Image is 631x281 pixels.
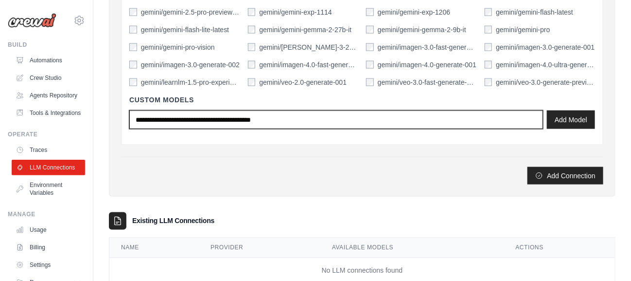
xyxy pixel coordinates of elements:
[485,26,492,34] input: gemini/gemini-pro
[248,43,256,51] input: gemini/gemma-3-27b-it
[248,78,256,86] input: gemini/veo-2.0-generate-001
[8,131,85,138] div: Operate
[527,167,603,185] button: Add Connection
[547,111,595,129] button: Add Model
[12,257,85,273] a: Settings
[199,238,320,258] th: Provider
[12,105,85,121] a: Tools & Integrations
[129,78,137,86] input: gemini/learnlm-1.5-pro-experimental
[8,210,85,218] div: Manage
[259,60,358,70] label: gemini/imagen-4.0-fast-generate-001
[141,60,240,70] label: gemini/imagen-3.0-generate-002
[366,43,374,51] input: gemini/imagen-3.0-fast-generate-001
[485,43,492,51] input: gemini/imagen-3.0-generate-001
[378,60,476,70] label: gemini/imagen-4.0-generate-001
[496,7,573,17] label: gemini/gemini-flash-latest
[12,53,85,68] a: Automations
[129,26,137,34] input: gemini/gemini-flash-lite-latest
[259,42,358,52] label: gemini/gemma-3-27b-it
[485,61,492,69] input: gemini/imagen-4.0-ultra-generate-001
[12,88,85,103] a: Agents Repository
[366,78,374,86] input: gemini/veo-3.0-fast-generate-preview
[504,238,615,258] th: Actions
[12,142,85,158] a: Traces
[378,42,477,52] label: gemini/imagen-3.0-fast-generate-001
[485,78,492,86] input: gemini/veo-3.0-generate-preview
[129,61,137,69] input: gemini/imagen-3.0-generate-002
[129,95,595,105] h4: Custom Models
[496,25,550,35] label: gemini/gemini-pro
[378,77,477,87] label: gemini/veo-3.0-fast-generate-preview
[248,26,256,34] input: gemini/gemini-gemma-2-27b-it
[259,25,351,35] label: gemini/gemini-gemma-2-27b-it
[248,8,256,16] input: gemini/gemini-exp-1114
[378,7,450,17] label: gemini/gemini-exp-1206
[8,41,85,49] div: Build
[378,25,466,35] label: gemini/gemini-gemma-2-9b-it
[141,25,229,35] label: gemini/gemini-flash-lite-latest
[366,61,374,69] input: gemini/imagen-4.0-generate-001
[12,240,85,255] a: Billing
[496,60,595,70] label: gemini/imagen-4.0-ultra-generate-001
[129,43,137,51] input: gemini/gemini-pro-vision
[366,26,374,34] input: gemini/gemini-gemma-2-9b-it
[141,77,240,87] label: gemini/learnlm-1.5-pro-experimental
[109,238,199,258] th: Name
[12,222,85,238] a: Usage
[248,61,256,69] input: gemini/imagen-4.0-fast-generate-001
[141,7,240,17] label: gemini/gemini-2.5-pro-preview-tts
[129,8,137,16] input: gemini/gemini-2.5-pro-preview-tts
[320,238,504,258] th: Available Models
[12,70,85,86] a: Crew Studio
[259,77,347,87] label: gemini/veo-2.0-generate-001
[485,8,492,16] input: gemini/gemini-flash-latest
[496,42,595,52] label: gemini/imagen-3.0-generate-001
[132,216,214,226] h3: Existing LLM Connections
[366,8,374,16] input: gemini/gemini-exp-1206
[12,177,85,201] a: Environment Variables
[12,160,85,175] a: LLM Connections
[259,7,332,17] label: gemini/gemini-exp-1114
[141,42,215,52] label: gemini/gemini-pro-vision
[8,13,56,28] img: Logo
[496,77,595,87] label: gemini/veo-3.0-generate-preview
